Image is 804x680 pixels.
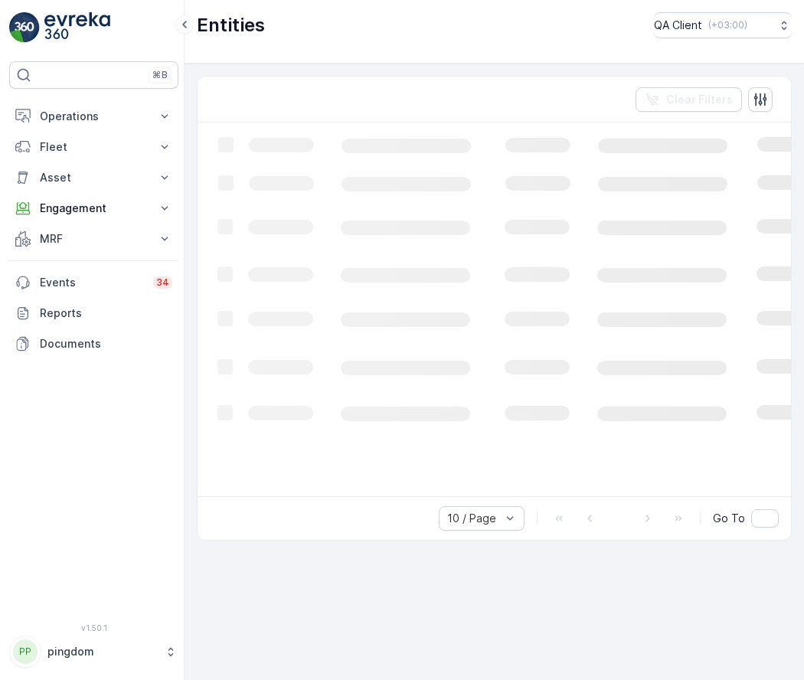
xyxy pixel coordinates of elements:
p: MRF [40,231,148,247]
a: Events34 [9,267,178,298]
p: Events [40,275,144,290]
button: QA Client(+03:00) [654,12,792,38]
img: logo_light-DOdMpM7g.png [44,12,110,43]
p: Documents [40,336,172,351]
button: PPpingdom [9,636,178,668]
p: Engagement [40,201,148,216]
a: Documents [9,329,178,359]
img: logo [9,12,40,43]
p: Fleet [40,139,148,155]
button: Operations [9,101,178,132]
p: Operations [40,109,148,124]
button: Clear Filters [636,87,742,112]
p: Clear Filters [666,92,733,107]
p: 34 [156,276,169,289]
button: Engagement [9,193,178,224]
div: PP [13,639,38,664]
p: QA Client [654,18,702,33]
p: Reports [40,306,172,321]
a: Reports [9,298,178,329]
p: ⌘B [152,69,168,81]
span: Go To [713,511,745,526]
p: pingdom [47,644,157,659]
span: v 1.50.1 [9,623,178,633]
button: Fleet [9,132,178,162]
button: Asset [9,162,178,193]
button: MRF [9,224,178,254]
p: Entities [197,13,265,38]
p: Asset [40,170,148,185]
p: ( +03:00 ) [708,19,747,31]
